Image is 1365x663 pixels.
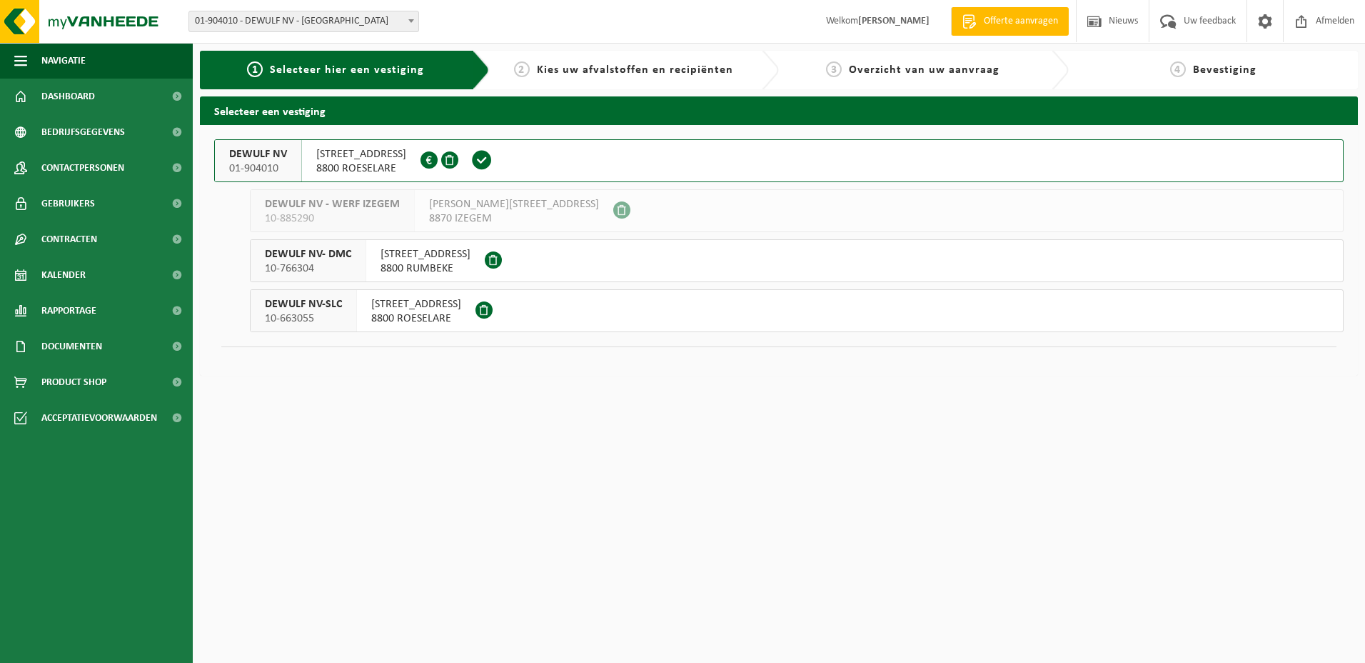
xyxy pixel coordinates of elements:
[316,161,406,176] span: 8800 ROESELARE
[41,293,96,329] span: Rapportage
[250,289,1344,332] button: DEWULF NV-SLC 10-663055 [STREET_ADDRESS]8800 ROESELARE
[381,261,470,276] span: 8800 RUMBEKE
[229,161,287,176] span: 01-904010
[214,139,1344,182] button: DEWULF NV 01-904010 [STREET_ADDRESS]8800 ROESELARE
[250,239,1344,282] button: DEWULF NV- DMC 10-766304 [STREET_ADDRESS]8800 RUMBEKE
[188,11,419,32] span: 01-904010 - DEWULF NV - ROESELARE
[189,11,418,31] span: 01-904010 - DEWULF NV - ROESELARE
[41,329,102,364] span: Documenten
[41,221,97,257] span: Contracten
[849,64,999,76] span: Overzicht van uw aanvraag
[514,61,530,77] span: 2
[1170,61,1186,77] span: 4
[371,311,461,326] span: 8800 ROESELARE
[429,197,599,211] span: [PERSON_NAME][STREET_ADDRESS]
[316,147,406,161] span: [STREET_ADDRESS]
[41,114,125,150] span: Bedrijfsgegevens
[200,96,1358,124] h2: Selecteer een vestiging
[537,64,733,76] span: Kies uw afvalstoffen en recipiënten
[1193,64,1256,76] span: Bevestiging
[951,7,1069,36] a: Offerte aanvragen
[41,79,95,114] span: Dashboard
[41,400,157,436] span: Acceptatievoorwaarden
[229,147,287,161] span: DEWULF NV
[41,257,86,293] span: Kalender
[429,211,599,226] span: 8870 IZEGEM
[371,297,461,311] span: [STREET_ADDRESS]
[41,186,95,221] span: Gebruikers
[265,197,400,211] span: DEWULF NV - WERF IZEGEM
[980,14,1062,29] span: Offerte aanvragen
[41,43,86,79] span: Navigatie
[265,311,342,326] span: 10-663055
[381,247,470,261] span: [STREET_ADDRESS]
[41,150,124,186] span: Contactpersonen
[858,16,930,26] strong: [PERSON_NAME]
[265,247,351,261] span: DEWULF NV- DMC
[265,297,342,311] span: DEWULF NV-SLC
[270,64,424,76] span: Selecteer hier een vestiging
[826,61,842,77] span: 3
[265,261,351,276] span: 10-766304
[41,364,106,400] span: Product Shop
[265,211,400,226] span: 10-885290
[247,61,263,77] span: 1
